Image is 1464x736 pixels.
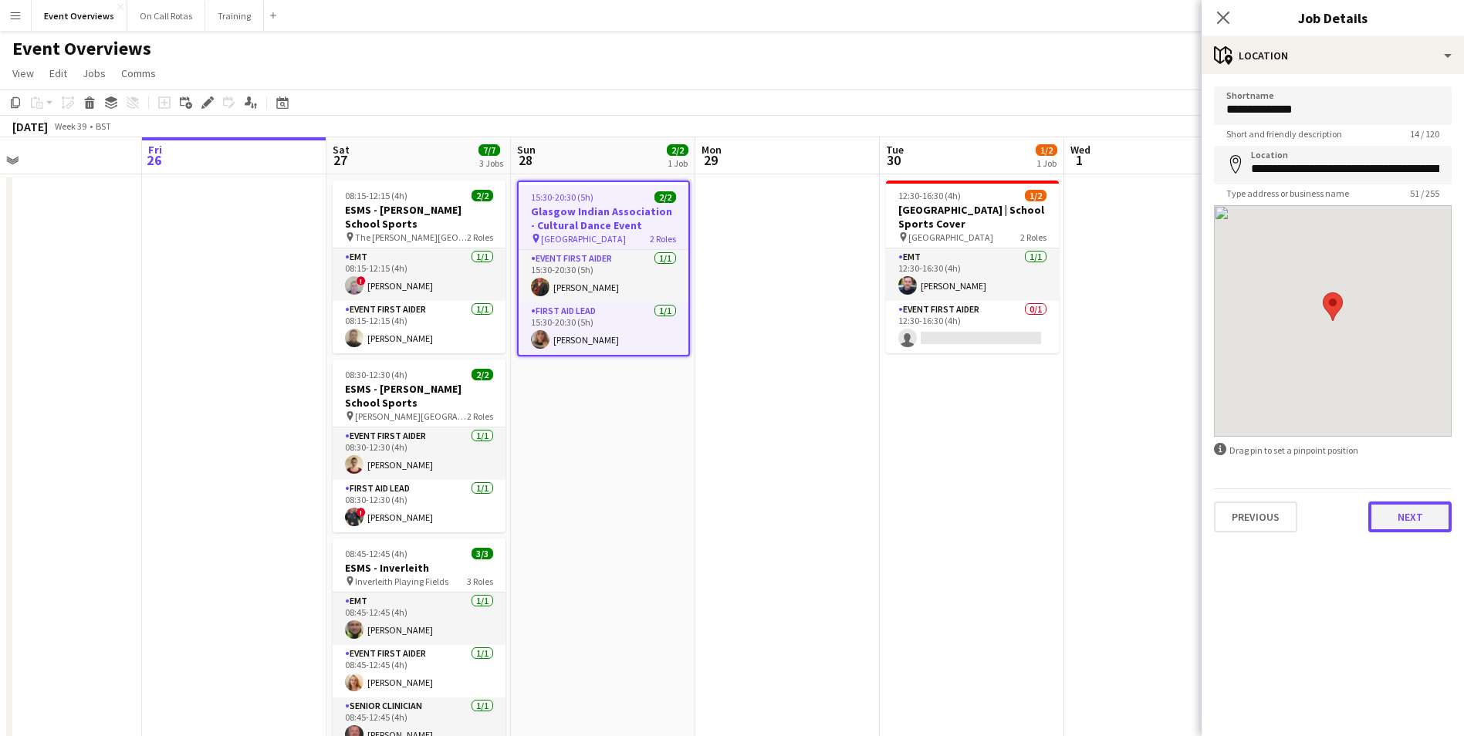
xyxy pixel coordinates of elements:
span: Type address or business name [1214,187,1361,199]
app-card-role: EMT1/112:30-16:30 (4h)[PERSON_NAME] [886,248,1059,301]
span: 2 Roles [1020,231,1046,243]
span: 2 Roles [650,233,676,245]
span: 08:30-12:30 (4h) [345,369,407,380]
span: 30 [884,151,904,169]
h3: ESMS - [PERSON_NAME] School Sports [333,382,505,410]
span: View [12,66,34,80]
div: Location [1202,37,1464,74]
span: 14 / 120 [1398,128,1452,140]
span: Sun [517,143,536,157]
button: Next [1368,501,1452,532]
app-job-card: 08:30-12:30 (4h)2/2ESMS - [PERSON_NAME] School Sports [PERSON_NAME][GEOGRAPHIC_DATA]2 RolesEvent ... [333,360,505,532]
div: 1 Job [1036,157,1057,169]
app-job-card: 15:30-20:30 (5h)2/2Glasgow Indian Association - Cultural Dance Event [GEOGRAPHIC_DATA]2 RolesEven... [517,181,690,356]
div: Drag pin to set a pinpoint position [1214,443,1452,457]
span: 2 Roles [467,231,493,243]
span: [PERSON_NAME][GEOGRAPHIC_DATA] [355,410,467,422]
span: 3 Roles [467,576,493,587]
app-card-role: Event First Aider1/108:15-12:15 (4h)[PERSON_NAME] [333,301,505,353]
div: 3 Jobs [479,157,503,169]
span: Jobs [83,66,106,80]
span: ! [357,508,366,517]
span: 7/7 [478,144,500,156]
h1: Event Overviews [12,37,151,60]
div: 1 Job [668,157,688,169]
a: Jobs [76,63,112,83]
span: Mon [702,143,722,157]
span: 2/2 [472,369,493,380]
app-card-role: Event First Aider0/112:30-16:30 (4h) [886,301,1059,353]
span: 29 [699,151,722,169]
span: Wed [1070,143,1090,157]
span: 27 [330,151,350,169]
span: 12:30-16:30 (4h) [898,190,961,201]
span: 2/2 [654,191,676,203]
span: 2/2 [667,144,688,156]
app-job-card: 08:15-12:15 (4h)2/2ESMS - [PERSON_NAME] School Sports The [PERSON_NAME][GEOGRAPHIC_DATA]2 RolesEM... [333,181,505,353]
button: Event Overviews [32,1,127,31]
h3: ESMS - [PERSON_NAME] School Sports [333,203,505,231]
span: 1/2 [1036,144,1057,156]
button: On Call Rotas [127,1,205,31]
h3: Glasgow Indian Association - Cultural Dance Event [519,204,688,232]
app-card-role: EMT1/108:15-12:15 (4h)![PERSON_NAME] [333,248,505,301]
span: Inverleith Playing Fields [355,576,448,587]
span: 28 [515,151,536,169]
span: [GEOGRAPHIC_DATA] [908,231,993,243]
div: [DATE] [12,119,48,134]
span: [GEOGRAPHIC_DATA] [541,233,626,245]
span: 3/3 [472,548,493,559]
app-card-role: Event First Aider1/108:30-12:30 (4h)[PERSON_NAME] [333,427,505,480]
a: Comms [115,63,162,83]
button: Previous [1214,501,1297,532]
span: 2/2 [472,190,493,201]
span: Comms [121,66,156,80]
div: BST [96,120,111,132]
app-card-role: Event First Aider1/108:45-12:45 (4h)[PERSON_NAME] [333,645,505,697]
h3: [GEOGRAPHIC_DATA] | School Sports Cover [886,203,1059,231]
h3: ESMS - Inverleith [333,561,505,575]
span: 2 Roles [467,410,493,422]
span: Edit [49,66,67,80]
span: 15:30-20:30 (5h) [531,191,593,203]
a: View [6,63,40,83]
span: Fri [148,143,162,157]
h3: Job Details [1202,8,1464,28]
span: Week 39 [51,120,90,132]
span: Tue [886,143,904,157]
app-card-role: First Aid Lead1/108:30-12:30 (4h)![PERSON_NAME] [333,480,505,532]
a: Edit [43,63,73,83]
app-card-role: Event First Aider1/115:30-20:30 (5h)[PERSON_NAME] [519,250,688,302]
span: 51 / 255 [1398,187,1452,199]
app-job-card: 12:30-16:30 (4h)1/2[GEOGRAPHIC_DATA] | School Sports Cover [GEOGRAPHIC_DATA]2 RolesEMT1/112:30-16... [886,181,1059,353]
button: Training [205,1,264,31]
app-card-role: First Aid Lead1/115:30-20:30 (5h)[PERSON_NAME] [519,302,688,355]
span: 1 [1068,151,1090,169]
span: 08:45-12:45 (4h) [345,548,407,559]
span: The [PERSON_NAME][GEOGRAPHIC_DATA] [355,231,467,243]
span: Short and friendly description [1214,128,1354,140]
span: 08:15-12:15 (4h) [345,190,407,201]
app-card-role: EMT1/108:45-12:45 (4h)[PERSON_NAME] [333,593,505,645]
span: Sat [333,143,350,157]
span: 26 [146,151,162,169]
span: ! [357,276,366,285]
span: 1/2 [1025,190,1046,201]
